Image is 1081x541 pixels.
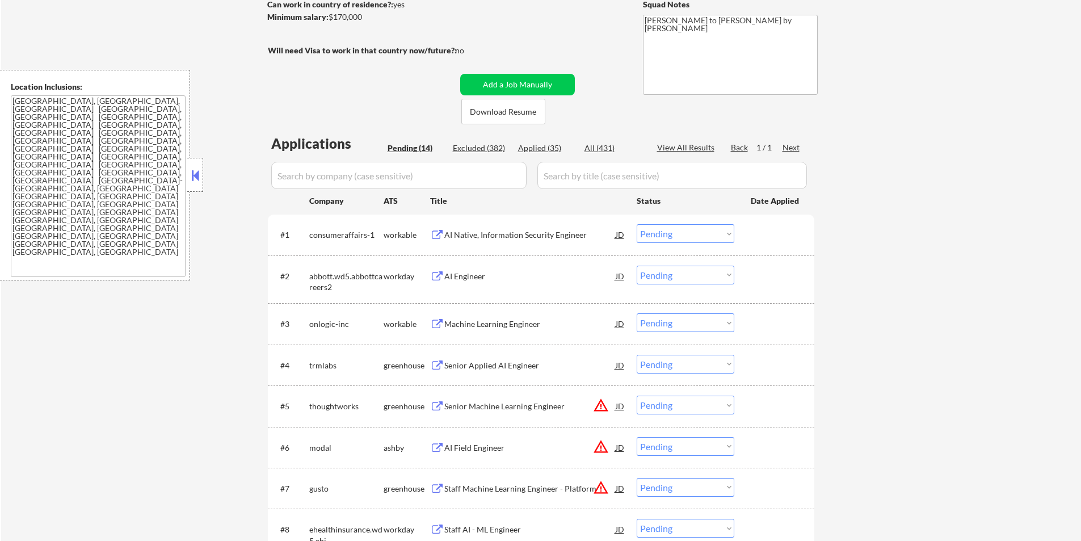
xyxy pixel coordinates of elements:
[309,318,384,330] div: onlogic-inc
[309,360,384,371] div: trmlabs
[267,11,456,23] div: $170,000
[584,142,641,154] div: All (431)
[384,195,430,207] div: ATS
[444,442,616,454] div: AI Field Engineer
[309,229,384,241] div: consumeraffairs-1
[11,81,186,93] div: Location Inclusions:
[444,229,616,241] div: AI Native, Information Security Engineer
[384,442,430,454] div: ashby
[444,318,616,330] div: Machine Learning Engineer
[444,360,616,371] div: Senior Applied AI Engineer
[384,524,430,535] div: workday
[455,45,487,56] div: no
[615,355,626,375] div: JD
[280,442,300,454] div: #6
[637,190,734,211] div: Status
[280,483,300,494] div: #7
[309,442,384,454] div: modal
[537,162,807,189] input: Search by title (case sensitive)
[280,360,300,371] div: #4
[751,195,801,207] div: Date Applied
[615,224,626,245] div: JD
[461,99,545,124] button: Download Resume
[615,478,626,498] div: JD
[593,439,609,455] button: warning_amber
[384,483,430,494] div: greenhouse
[271,137,384,150] div: Applications
[388,142,444,154] div: Pending (14)
[615,519,626,539] div: JD
[384,229,430,241] div: workable
[444,524,616,535] div: Staff AI - ML Engineer
[615,313,626,334] div: JD
[593,397,609,413] button: warning_amber
[280,524,300,535] div: #8
[453,142,510,154] div: Excluded (382)
[460,74,575,95] button: Add a Job Manually
[444,401,616,412] div: Senior Machine Learning Engineer
[430,195,626,207] div: Title
[615,396,626,416] div: JD
[384,271,430,282] div: workday
[268,45,457,55] strong: Will need Visa to work in that country now/future?:
[615,266,626,286] div: JD
[280,229,300,241] div: #1
[384,360,430,371] div: greenhouse
[444,483,616,494] div: Staff Machine Learning Engineer - Platform
[384,318,430,330] div: workable
[384,401,430,412] div: greenhouse
[615,437,626,458] div: JD
[593,480,609,496] button: warning_amber
[756,142,783,153] div: 1 / 1
[309,195,384,207] div: Company
[444,271,616,282] div: AI Engineer
[309,401,384,412] div: thoughtworks
[309,271,384,293] div: abbott.wd5.abbottcareers2
[280,271,300,282] div: #2
[280,318,300,330] div: #3
[731,142,749,153] div: Back
[783,142,801,153] div: Next
[271,162,527,189] input: Search by company (case sensitive)
[518,142,575,154] div: Applied (35)
[309,483,384,494] div: gusto
[657,142,718,153] div: View All Results
[280,401,300,412] div: #5
[267,12,329,22] strong: Minimum salary:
